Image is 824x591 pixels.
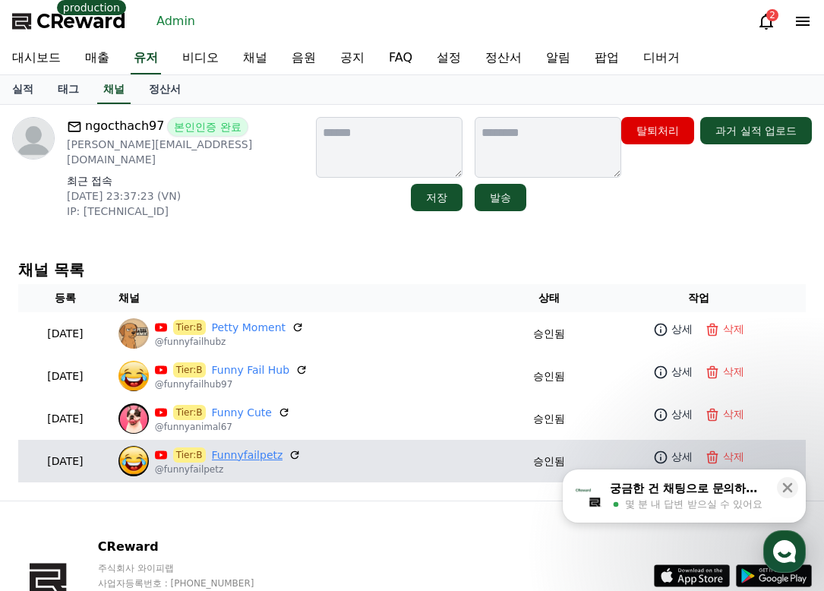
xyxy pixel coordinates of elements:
span: 대화 [139,488,157,501]
a: 채널 [231,43,279,74]
a: Admin [150,9,201,33]
a: 정산서 [137,75,193,104]
th: 작업 [592,284,806,312]
span: 본인인증 완료 [167,117,248,137]
a: Petty Moment [212,320,286,336]
a: 채널 [97,75,131,104]
a: 태그 [46,75,91,104]
p: 승인됨 [533,411,565,427]
p: @funnyfailhubz [155,336,304,348]
p: @funnyanimal67 [155,421,290,433]
button: 저장 [411,184,463,211]
div: 2 [766,9,778,21]
a: 설정 [196,465,292,503]
img: profile image [12,117,55,160]
button: 삭제 [702,446,747,468]
p: 삭제 [723,406,744,422]
p: [PERSON_NAME][EMAIL_ADDRESS][DOMAIN_NAME] [67,137,304,167]
span: Tier:B [173,320,206,335]
a: 상세 [650,403,696,425]
a: 2 [757,12,775,30]
p: [DATE] [24,454,106,469]
p: CReward [98,538,365,556]
a: Funny Fail Hub [212,362,290,378]
img: Funnyfailpetz [118,446,149,476]
a: Funny Cute [212,405,272,421]
p: IP: [TECHNICAL_ID] [67,204,304,219]
p: 삭제 [723,321,744,337]
span: Tier:B [173,362,206,378]
a: Funnyfailpetz [212,447,283,463]
a: 공지 [328,43,377,74]
th: 등록 [18,284,112,312]
span: ngocthach97 [85,117,164,137]
span: 설정 [235,488,253,500]
button: 삭제 [702,403,747,425]
a: CReward [12,9,126,33]
p: 사업자등록번호 : [PHONE_NUMBER] [98,577,365,589]
p: 상세 [671,321,693,337]
p: 승인됨 [533,454,565,469]
a: 상세 [650,446,696,468]
button: 발송 [475,184,526,211]
p: 상세 [671,449,693,465]
a: 유저 [131,43,161,74]
p: 삭제 [723,449,744,465]
img: Funny Fail Hub [118,361,149,391]
a: 상세 [650,361,696,383]
a: 정산서 [473,43,534,74]
a: 팝업 [582,43,631,74]
span: 홈 [48,488,57,500]
button: 삭제 [702,361,747,383]
p: 삭제 [723,364,744,380]
p: 최근 접속 [67,173,304,188]
p: 상세 [671,406,693,422]
a: 음원 [279,43,328,74]
img: Petty Moment [118,318,149,349]
span: CReward [36,9,126,33]
img: Funny Cute [118,403,149,434]
p: 승인됨 [533,326,565,342]
p: [DATE] [24,326,106,342]
a: 설정 [425,43,473,74]
p: [DATE] 23:37:23 (VN) [67,188,304,204]
th: 상태 [506,284,592,312]
p: [DATE] [24,368,106,384]
button: 삭제 [702,318,747,340]
th: 채널 [112,284,506,312]
h4: 채널 목록 [18,261,806,278]
p: @funnyfailpetz [155,463,302,476]
a: 홈 [5,465,100,503]
p: @funnyfailhub97 [155,378,308,390]
p: 승인됨 [533,368,565,384]
a: FAQ [377,43,425,74]
a: 대화 [100,465,196,503]
p: 상세 [671,364,693,380]
a: 알림 [534,43,582,74]
span: Tier:B [173,405,206,420]
p: 주식회사 와이피랩 [98,562,365,574]
a: 비디오 [170,43,231,74]
button: 과거 실적 업로드 [700,117,812,144]
a: 디버거 [631,43,692,74]
p: [DATE] [24,411,106,427]
span: Tier:B [173,447,206,463]
a: 상세 [650,318,696,340]
button: 탈퇴처리 [621,117,694,144]
a: 매출 [73,43,122,74]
